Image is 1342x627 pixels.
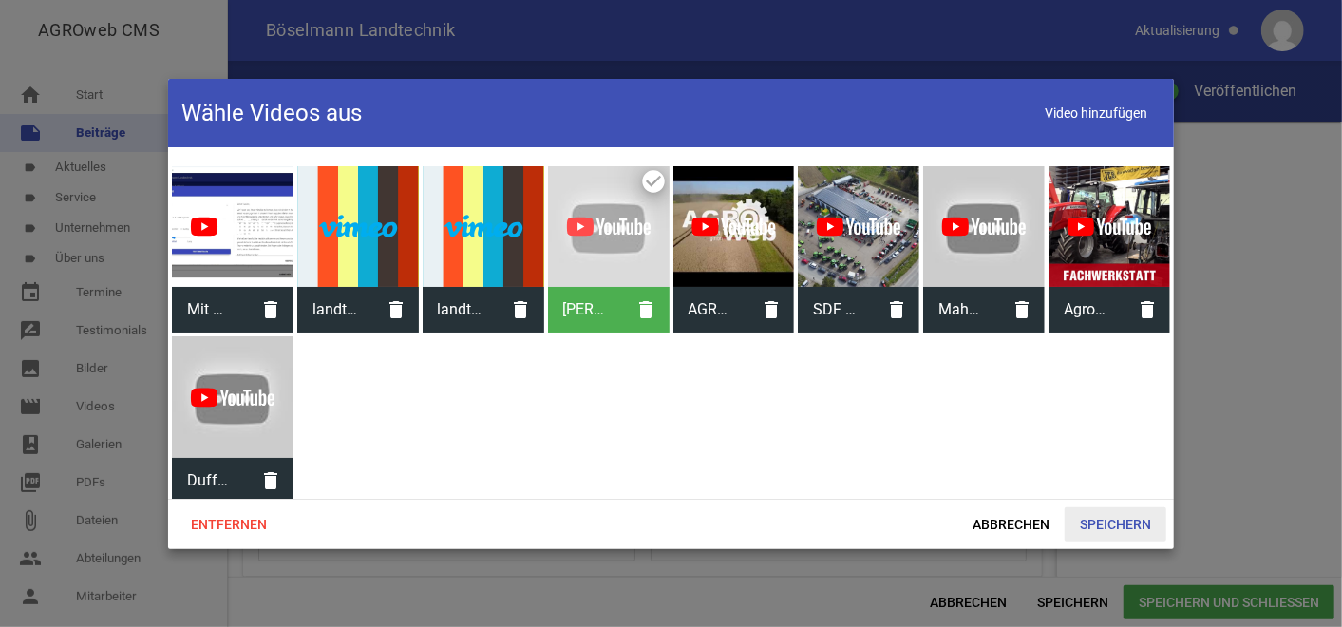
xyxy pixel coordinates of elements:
span: John Deere Z-Track 525E [548,285,624,334]
span: Speichern [1065,507,1166,541]
span: landtechnik_kurz.mp4 [297,285,373,334]
i: delete [499,287,544,332]
span: Abbrechen [957,507,1065,541]
i: delete [248,458,293,503]
span: Mahr & Schwebel - Landtechnik, Forst- und Kommunaltechnik | Groß-Bieberau und Büttelborn [923,285,999,334]
span: Video hinzufügen [1031,93,1161,132]
span: AGROweb - Marketing für die Landtechnik [673,285,749,334]
i: delete [248,287,293,332]
span: SDF Zentrum Geisingen, Herbertingen, Münsingen [798,285,874,334]
i: delete [624,287,670,332]
span: landtechnik_kurz.mp4 [423,285,499,334]
span: Entfernen [176,507,282,541]
span: Duffner Landtechnik [172,456,248,505]
i: delete [748,287,794,332]
i: delete [874,287,919,332]
span: Mit KI-Power ruckzuck den Beitrag verfasst. [172,285,248,334]
h4: Wähle Videos aus [181,98,362,128]
i: delete [373,287,419,332]
i: delete [999,287,1045,332]
i: delete [1125,287,1170,332]
span: Agrom Schutterzell [1049,285,1125,334]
